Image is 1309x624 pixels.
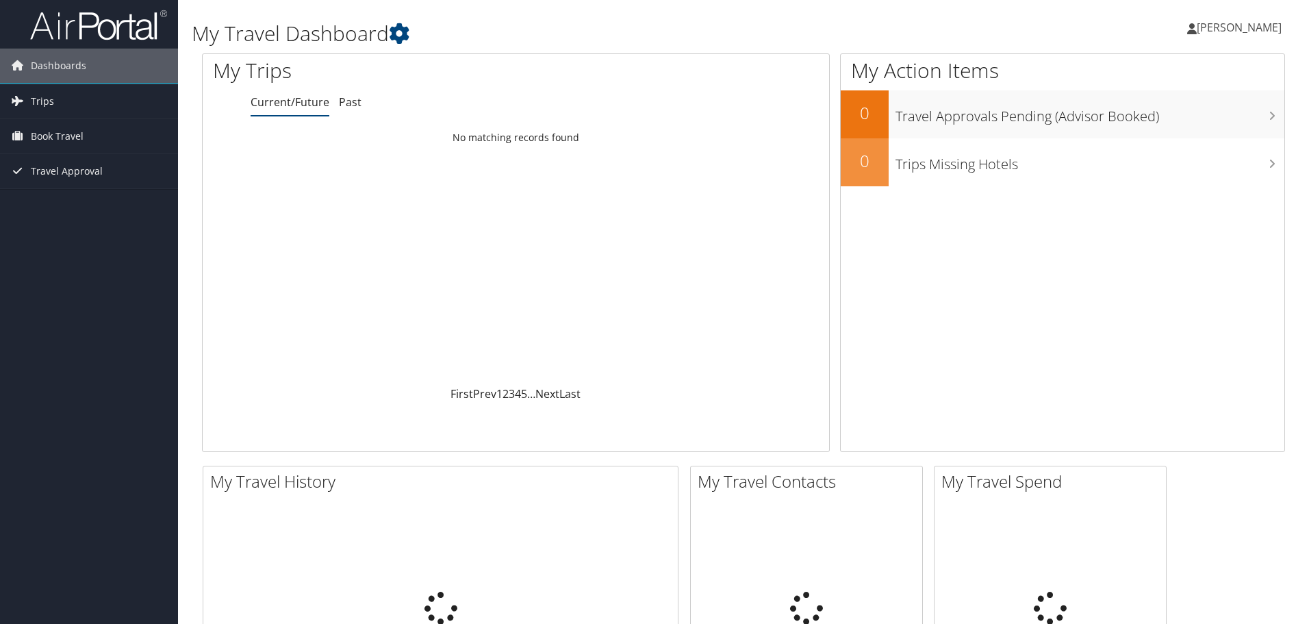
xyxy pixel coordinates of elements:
span: Dashboards [31,49,86,83]
h1: My Trips [213,56,558,85]
a: First [450,386,473,401]
a: 1 [496,386,503,401]
img: airportal-logo.png [30,9,167,41]
h2: My Travel History [210,470,678,493]
a: 5 [521,386,527,401]
a: Current/Future [251,95,329,110]
a: 4 [515,386,521,401]
a: Last [559,386,581,401]
span: Trips [31,84,54,118]
h3: Travel Approvals Pending (Advisor Booked) [895,100,1284,126]
a: Next [535,386,559,401]
h2: 0 [841,101,889,125]
a: Past [339,95,361,110]
span: … [527,386,535,401]
a: 3 [509,386,515,401]
span: Travel Approval [31,154,103,188]
h1: My Travel Dashboard [192,19,928,48]
a: Prev [473,386,496,401]
td: No matching records found [203,125,829,150]
a: 2 [503,386,509,401]
h2: My Travel Contacts [698,470,922,493]
h1: My Action Items [841,56,1284,85]
a: 0Travel Approvals Pending (Advisor Booked) [841,90,1284,138]
span: Book Travel [31,119,84,153]
a: [PERSON_NAME] [1187,7,1295,48]
a: 0Trips Missing Hotels [841,138,1284,186]
h2: My Travel Spend [941,470,1166,493]
h2: 0 [841,149,889,173]
span: [PERSON_NAME] [1197,20,1282,35]
h3: Trips Missing Hotels [895,148,1284,174]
